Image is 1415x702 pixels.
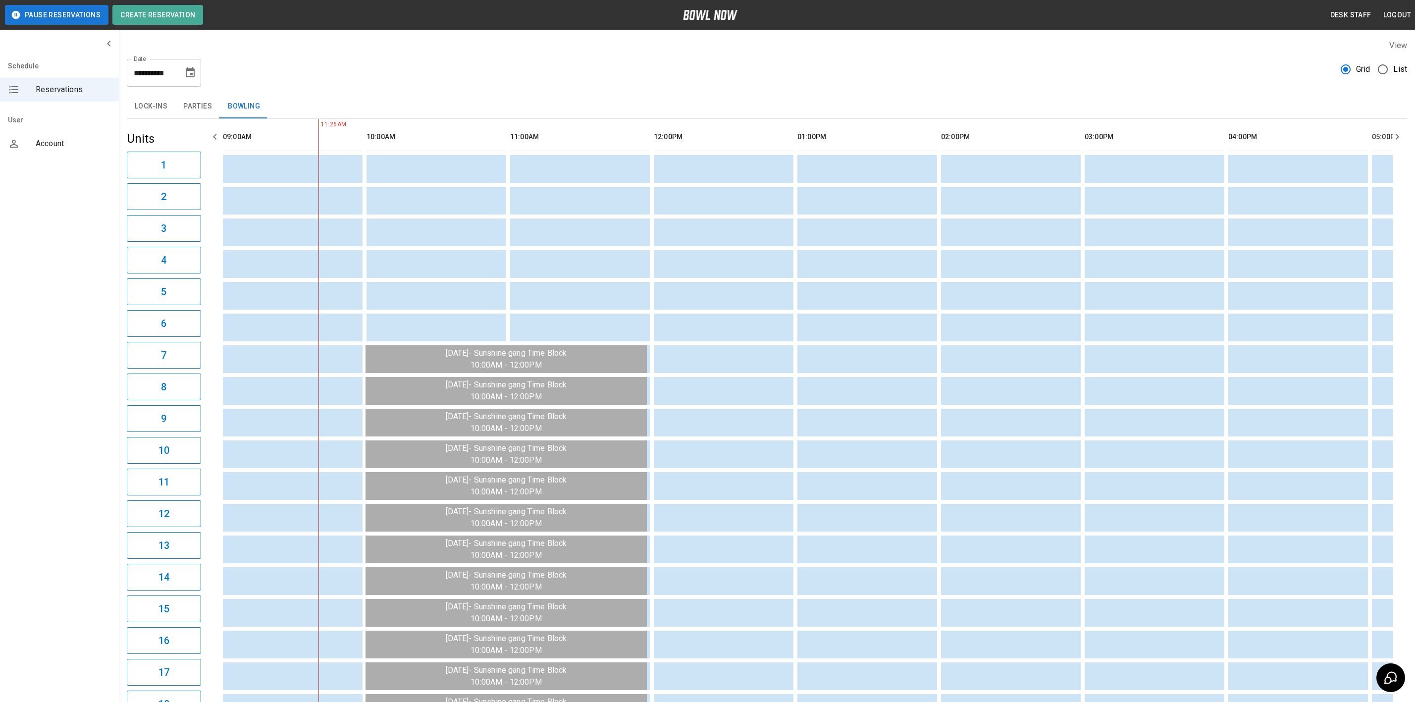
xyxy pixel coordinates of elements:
[127,405,201,432] button: 9
[127,437,201,464] button: 10
[1326,6,1375,24] button: Desk Staff
[112,5,203,25] button: Create Reservation
[318,120,321,130] span: 11:26AM
[127,627,201,654] button: 16
[161,157,166,173] h6: 1
[161,284,166,300] h6: 5
[158,442,169,458] h6: 10
[127,215,201,242] button: 3
[158,474,169,490] h6: 11
[161,347,166,363] h6: 7
[220,95,268,118] button: Bowling
[127,500,201,527] button: 12
[158,664,169,680] h6: 17
[127,469,201,495] button: 11
[158,633,169,648] h6: 16
[36,84,111,96] span: Reservations
[180,63,200,83] button: Choose date, selected date is Aug 11, 2025
[127,131,201,147] h5: Units
[127,278,201,305] button: 5
[127,659,201,686] button: 17
[654,123,793,151] th: 12:00PM
[127,374,201,400] button: 8
[161,316,166,331] h6: 6
[1389,41,1407,50] label: View
[127,95,175,118] button: Lock-ins
[161,411,166,427] h6: 9
[127,247,201,273] button: 4
[1393,63,1407,75] span: List
[683,10,737,20] img: logo
[127,310,201,337] button: 6
[161,189,166,205] h6: 2
[158,569,169,585] h6: 14
[158,506,169,522] h6: 12
[127,595,201,622] button: 15
[36,138,111,150] span: Account
[510,123,650,151] th: 11:00AM
[127,152,201,178] button: 1
[161,379,166,395] h6: 8
[127,95,1407,118] div: inventory tabs
[223,123,363,151] th: 09:00AM
[175,95,220,118] button: Parties
[127,183,201,210] button: 2
[5,5,108,25] button: Pause Reservations
[158,538,169,553] h6: 13
[161,220,166,236] h6: 3
[127,532,201,559] button: 13
[158,601,169,617] h6: 15
[1356,63,1370,75] span: Grid
[127,564,201,591] button: 14
[127,342,201,369] button: 7
[1379,6,1415,24] button: Logout
[161,252,166,268] h6: 4
[367,123,506,151] th: 10:00AM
